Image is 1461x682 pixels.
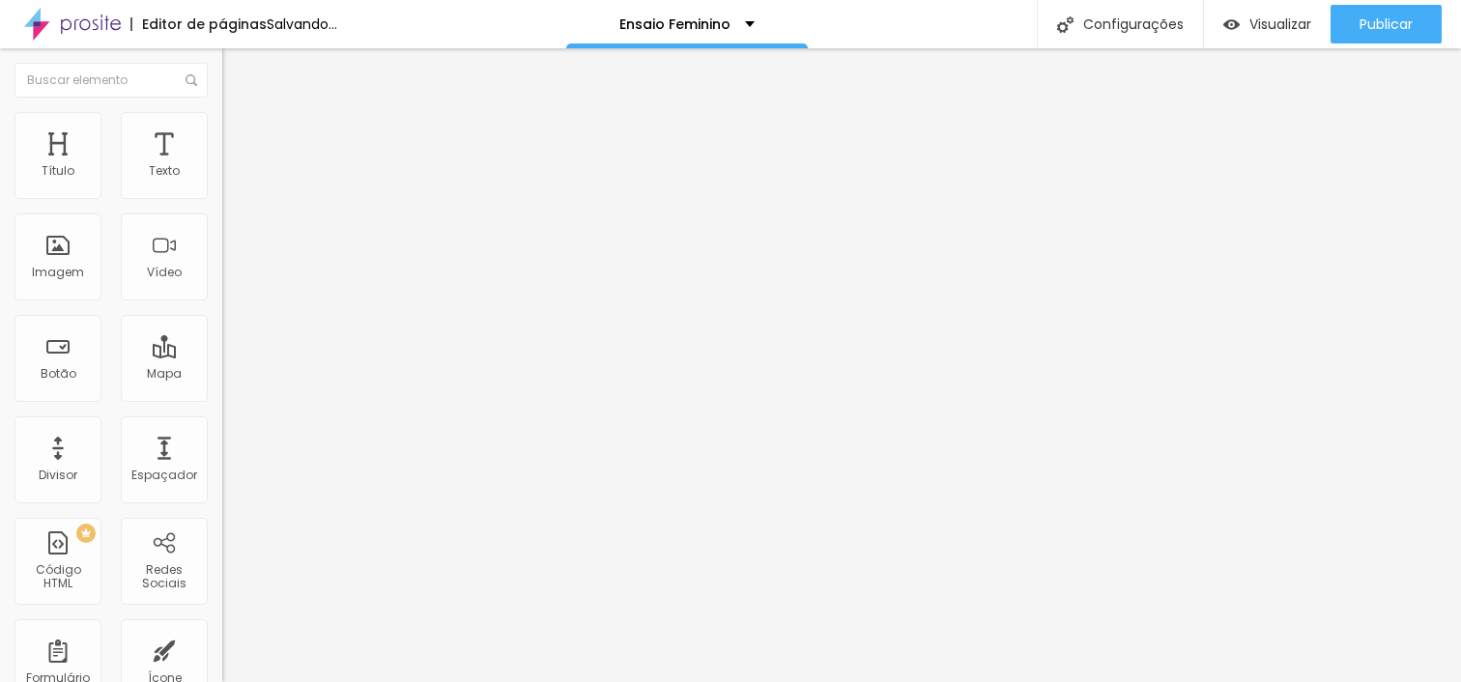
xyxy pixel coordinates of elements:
div: Mapa [147,367,182,381]
div: Divisor [39,469,77,482]
div: Título [42,164,74,178]
div: Redes Sociais [126,563,202,591]
span: Visualizar [1249,16,1311,32]
span: Publicar [1360,16,1413,32]
img: Icone [1057,16,1074,33]
button: Visualizar [1204,5,1331,43]
button: Publicar [1331,5,1442,43]
div: Espaçador [131,469,197,482]
div: Texto [149,164,180,178]
div: Botão [41,367,76,381]
img: view-1.svg [1223,16,1240,33]
div: Editor de páginas [130,17,267,31]
div: Salvando... [267,17,337,31]
p: Ensaio Feminino [619,17,730,31]
div: Código HTML [19,563,96,591]
img: Icone [186,74,197,86]
div: Vídeo [147,266,182,279]
div: Imagem [32,266,84,279]
input: Buscar elemento [14,63,208,98]
iframe: Editor [222,48,1461,682]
